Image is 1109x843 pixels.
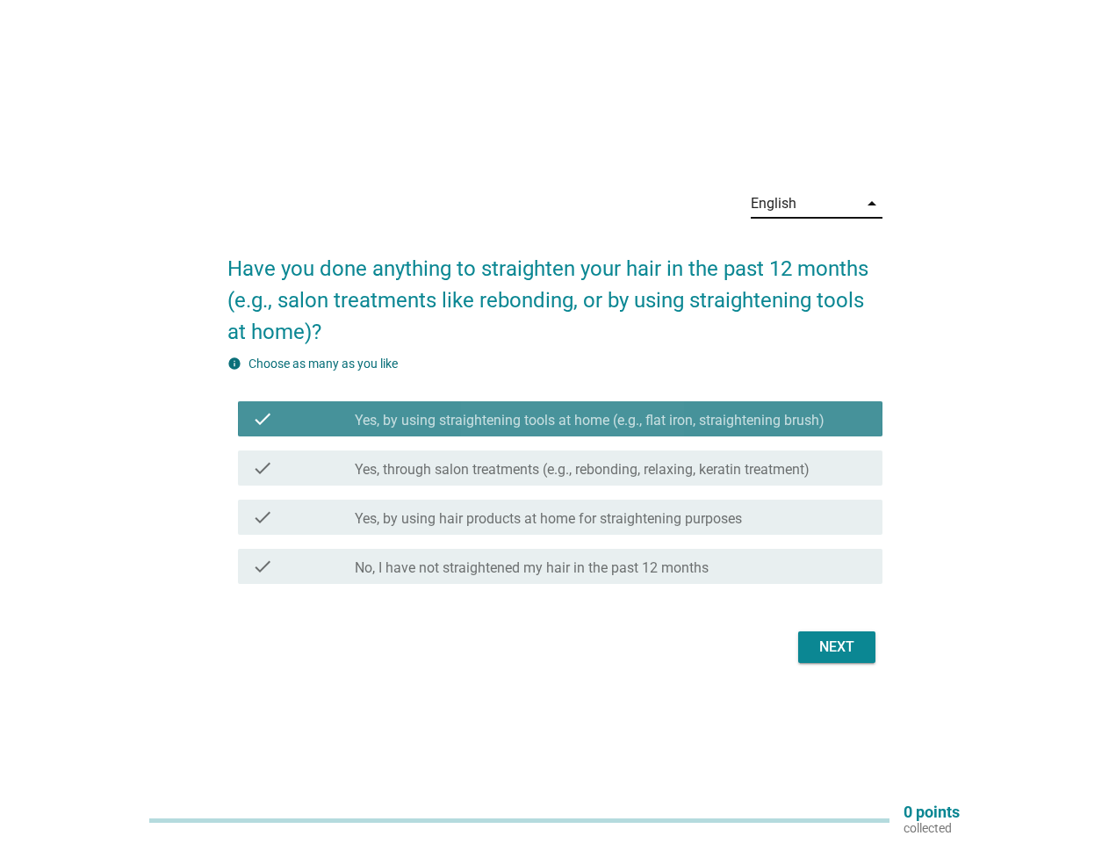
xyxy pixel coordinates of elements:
[812,637,861,658] div: Next
[355,510,742,528] label: Yes, by using hair products at home for straightening purposes
[252,556,273,577] i: check
[252,408,273,429] i: check
[252,458,273,479] i: check
[355,412,825,429] label: Yes, by using straightening tools at home (e.g., flat iron, straightening brush)
[248,357,398,371] label: Choose as many as you like
[798,631,875,663] button: Next
[904,804,960,820] p: 0 points
[751,196,796,212] div: English
[355,559,709,577] label: No, I have not straightened my hair in the past 12 months
[252,507,273,528] i: check
[861,193,882,214] i: arrow_drop_down
[227,357,241,371] i: info
[904,820,960,836] p: collected
[355,461,810,479] label: Yes, through salon treatments (e.g., rebonding, relaxing, keratin treatment)
[227,235,882,348] h2: Have you done anything to straighten your hair in the past 12 months (e.g., salon treatments like...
